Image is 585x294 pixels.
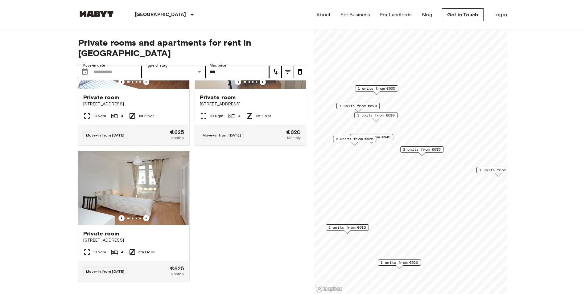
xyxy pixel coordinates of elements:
[479,167,517,173] span: 1 units from €645
[422,11,432,18] a: Blog
[86,133,125,137] span: Move-in from [DATE]
[83,230,119,237] span: Private room
[286,129,301,135] span: €620
[138,249,154,255] span: 5th Floor
[333,136,376,145] div: Map marker
[269,66,282,78] button: tune
[357,112,395,118] span: 1 units from €620
[336,103,380,112] div: Map marker
[287,135,301,141] span: Monthly
[339,103,377,109] span: 1 units from €620
[93,113,106,119] span: 13 Sqm
[83,101,184,107] span: [STREET_ADDRESS]
[350,134,393,144] div: Map marker
[83,94,119,101] span: Private room
[143,79,149,85] button: Previous image
[336,136,373,142] span: 3 units from €625
[203,133,241,137] span: Move-in from [DATE]
[256,113,271,119] span: 1st Floor
[210,113,224,119] span: 10 Sqm
[493,11,507,18] a: Log in
[146,63,167,68] label: Type of stay
[353,134,390,140] span: 3 units from €645
[355,85,398,95] div: Map marker
[328,225,366,230] span: 2 units from €615
[378,259,421,269] div: Map marker
[381,260,418,265] span: 1 units from €620
[171,271,184,277] span: Monthly
[235,79,241,85] button: Previous image
[83,237,184,243] span: [STREET_ADDRESS]
[200,101,301,107] span: [STREET_ADDRESS]
[78,37,306,58] span: Private rooms and apartments for rent in [GEOGRAPHIC_DATA]
[210,63,226,68] label: Max price
[358,86,395,91] span: 1 units from €605
[78,151,190,282] a: Marketing picture of unit DE-01-193-03MPrevious imagePrevious imagePrivate room[STREET_ADDRESS]13...
[118,215,125,221] button: Previous image
[170,266,184,271] span: €625
[118,79,125,85] button: Previous image
[380,11,412,18] a: For Landlords
[316,11,331,18] a: About
[238,113,241,119] span: 4
[294,66,306,78] button: tune
[476,167,520,177] div: Map marker
[315,285,343,292] a: Mapbox logo
[121,249,123,255] span: 4
[138,113,154,119] span: 1st Floor
[135,11,186,18] p: [GEOGRAPHIC_DATA]
[86,269,125,274] span: Move-in from [DATE]
[400,146,443,156] div: Map marker
[93,249,106,255] span: 13 Sqm
[171,135,184,141] span: Monthly
[354,112,398,122] div: Map marker
[403,147,441,152] span: 2 units from €635
[200,94,236,101] span: Private room
[170,129,184,135] span: €625
[326,224,369,234] div: Map marker
[78,151,189,225] img: Marketing picture of unit DE-01-193-03M
[121,113,123,119] span: 4
[282,66,294,78] button: tune
[442,8,484,21] a: Get in Touch
[143,215,149,221] button: Previous image
[79,66,91,78] button: Choose date
[82,63,105,68] label: Move-in date
[340,11,370,18] a: For Business
[78,11,115,17] img: Habyt
[260,79,266,85] button: Previous image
